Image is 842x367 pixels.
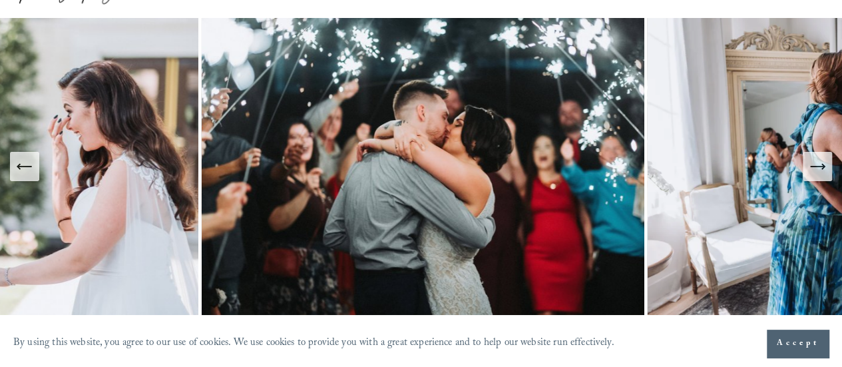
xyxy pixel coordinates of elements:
button: Accept [767,330,829,358]
button: Next Slide [803,152,832,181]
img: Romantic Raleigh Wedding Photography [202,18,648,316]
span: Accept [777,337,819,350]
p: By using this website, you agree to our use of cookies. We use cookies to provide you with a grea... [13,334,614,354]
button: Previous Slide [10,152,39,181]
